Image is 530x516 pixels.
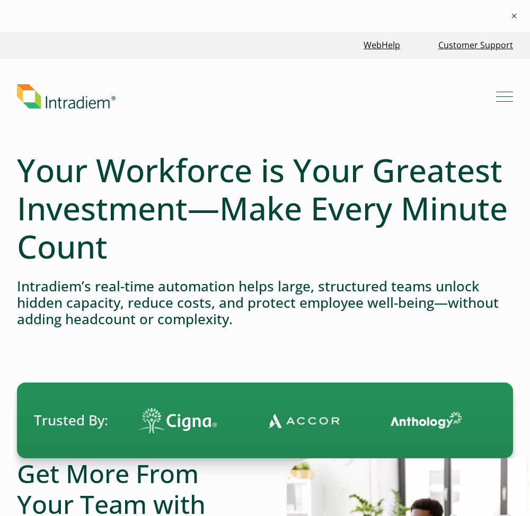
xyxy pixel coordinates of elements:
a: Link opens in a new window [359,34,404,57]
h1: Your Workforce is Your Greatest Investment—Make Every Minute Count [17,151,513,265]
a: Customer Support [434,34,517,57]
button: Mobile Navigation Button [496,88,513,105]
span: Trusted By: [34,411,108,430]
a: Link to homepage of Intradiem [17,84,496,109]
button: × [509,11,519,21]
img: Intradiem [17,84,116,109]
h4: Intradiem’s real-time automation helps large, structured teams unlock hidden capacity, reduce cos... [17,278,513,328]
img: Centrica logo. [211,410,296,432]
